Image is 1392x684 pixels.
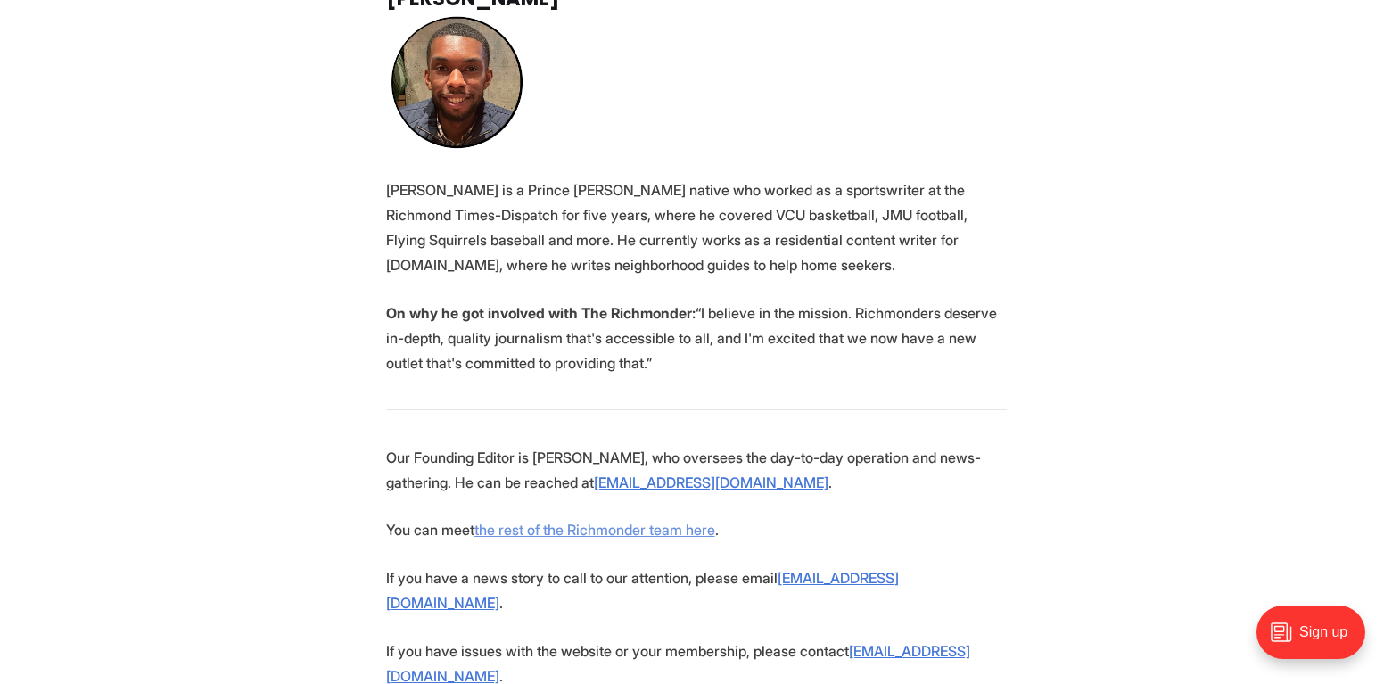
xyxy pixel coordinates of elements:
a: [EMAIL_ADDRESS][DOMAIN_NAME] [386,569,899,612]
p: [PERSON_NAME] is a Prince [PERSON_NAME] native who worked as a sportswriter at the Richmond Times... [386,177,1007,277]
img: wayneeppsjr.jpg [391,15,524,151]
p: If you have a news story to call to our attention, please email . [386,565,1007,615]
a: [EMAIL_ADDRESS][DOMAIN_NAME] [594,474,828,491]
iframe: portal-trigger [1241,597,1392,684]
a: the rest of the Richmonder team here [474,521,715,539]
p: Our Founding Editor is [PERSON_NAME], who oversees the day-to-day operation and news-gathering. H... [386,445,1007,495]
p: You can meet . [386,517,1007,542]
p: “I believe in the mission. Richmonders deserve in-depth, quality journalism that's accessible to ... [386,301,1007,375]
b: On why he got involved with The Richmonder: [386,304,696,322]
